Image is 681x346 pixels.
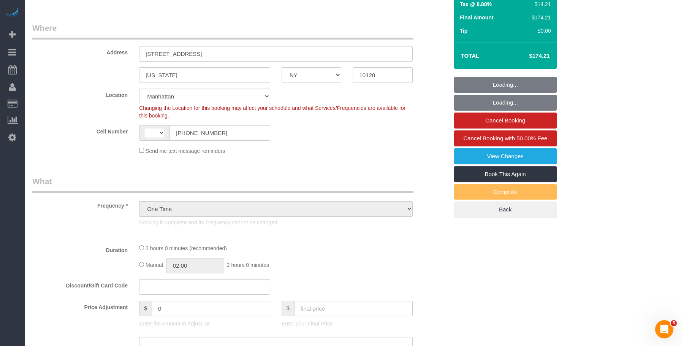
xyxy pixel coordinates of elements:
a: Book This Again [454,166,557,182]
label: Location [27,89,133,99]
h4: $174.21 [506,53,550,59]
strong: Total [461,52,480,59]
label: Tax @ 8.88% [460,0,492,8]
label: Price Adjustment [27,301,133,311]
p: Booking is complete and its Frequency cannot be changed [139,219,413,226]
span: 2 hours 0 minutes [227,262,269,268]
span: 2 hours 0 minutes (recommended) [146,245,227,251]
input: Cell Number [169,125,270,141]
a: Back [454,202,557,217]
span: Manual [146,262,163,268]
a: Cancel Booking [454,113,557,129]
a: View Changes [454,148,557,164]
a: Cancel Booking with 50.00% Fee [454,130,557,146]
label: Frequency * [27,199,133,210]
div: $0.00 [529,27,551,35]
img: Automaid Logo [5,8,20,18]
p: Enter the Amount to Adjust, or [139,320,270,327]
span: $ [139,301,152,316]
label: Tip [460,27,468,35]
span: 5 [671,320,677,326]
span: Changing the Location for this booking may affect your schedule and what Services/Frequencies are... [139,105,405,119]
label: Discount/Gift Card Code [27,279,133,289]
input: Zip Code [353,67,412,83]
label: Duration [27,244,133,254]
label: Cell Number [27,125,133,135]
span: $ [282,301,294,316]
span: Send me text message reminders [146,148,225,154]
div: $14.21 [529,0,551,8]
span: Cancel Booking with 50.00% Fee [463,135,547,141]
label: Address [27,46,133,56]
legend: What [32,176,413,193]
label: Final Amount [460,14,494,21]
p: Enter your Final Price [282,320,413,327]
legend: Where [32,22,413,40]
input: final price [294,301,413,316]
div: $174.21 [529,14,551,21]
input: City [139,67,270,83]
iframe: Intercom live chat [655,320,673,338]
